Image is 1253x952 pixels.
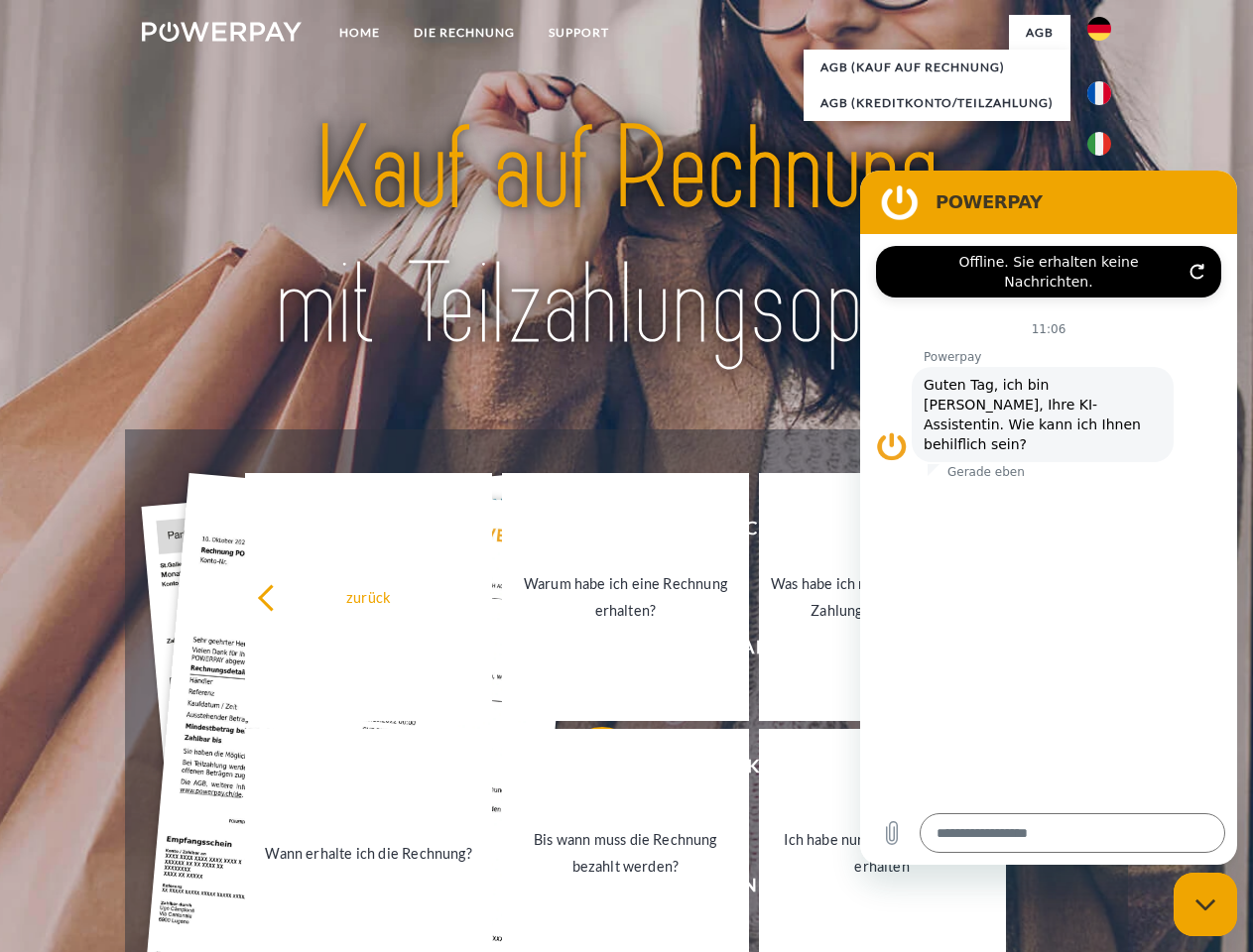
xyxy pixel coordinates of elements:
[759,473,1006,721] a: Was habe ich noch offen, ist meine Zahlung eingegangen?
[1087,81,1111,105] img: fr
[1087,17,1111,41] img: de
[189,95,1064,380] img: title-powerpay_de.svg
[514,570,737,624] div: Warum habe ich eine Rechnung erhalten?
[514,826,737,880] div: Bis wann muss die Rechnung bezahlt werden?
[142,22,302,42] img: logo-powerpay-white.svg
[322,15,397,51] a: Home
[257,583,480,610] div: zurück
[1087,132,1111,156] img: it
[804,85,1070,121] a: AGB (Kreditkonto/Teilzahlung)
[771,570,994,624] div: Was habe ich noch offen, ist meine Zahlung eingegangen?
[860,171,1237,865] iframe: Messaging-Fenster
[1174,873,1237,936] iframe: Schaltfläche zum Öffnen des Messaging-Fensters; Konversation läuft
[532,15,626,51] a: SUPPORT
[257,839,480,866] div: Wann erhalte ich die Rechnung?
[804,50,1070,85] a: AGB (Kauf auf Rechnung)
[771,826,994,880] div: Ich habe nur eine Teillieferung erhalten
[1009,15,1070,51] a: agb
[397,15,532,51] a: DIE RECHNUNG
